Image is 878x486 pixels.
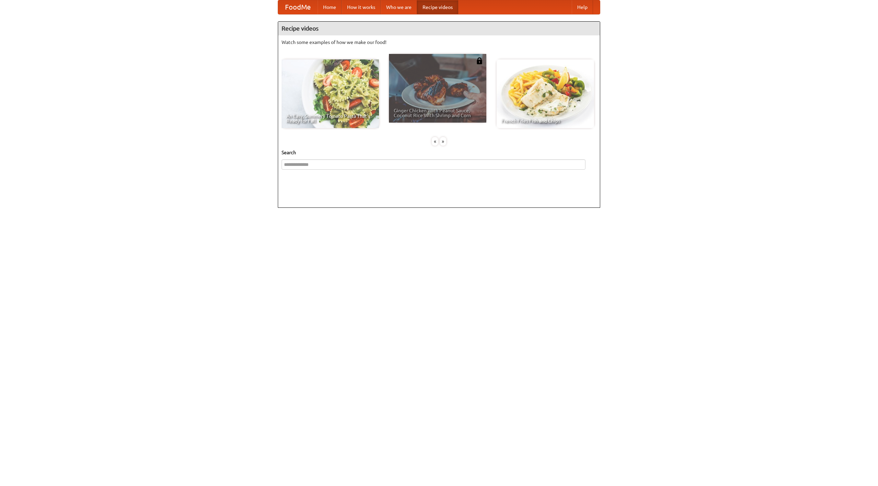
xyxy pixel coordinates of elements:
[501,118,589,123] span: French Fries Fish and Chips
[282,149,596,156] h5: Search
[342,0,381,14] a: How it works
[278,22,600,35] h4: Recipe videos
[278,0,318,14] a: FoodMe
[497,59,594,128] a: French Fries Fish and Chips
[417,0,458,14] a: Recipe videos
[318,0,342,14] a: Home
[286,114,374,123] span: An Easy, Summery Tomato Pasta That's Ready for Fall
[432,137,438,146] div: «
[282,39,596,46] p: Watch some examples of how we make our food!
[440,137,446,146] div: »
[572,0,593,14] a: Help
[282,59,379,128] a: An Easy, Summery Tomato Pasta That's Ready for Fall
[476,57,483,64] img: 483408.png
[381,0,417,14] a: Who we are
